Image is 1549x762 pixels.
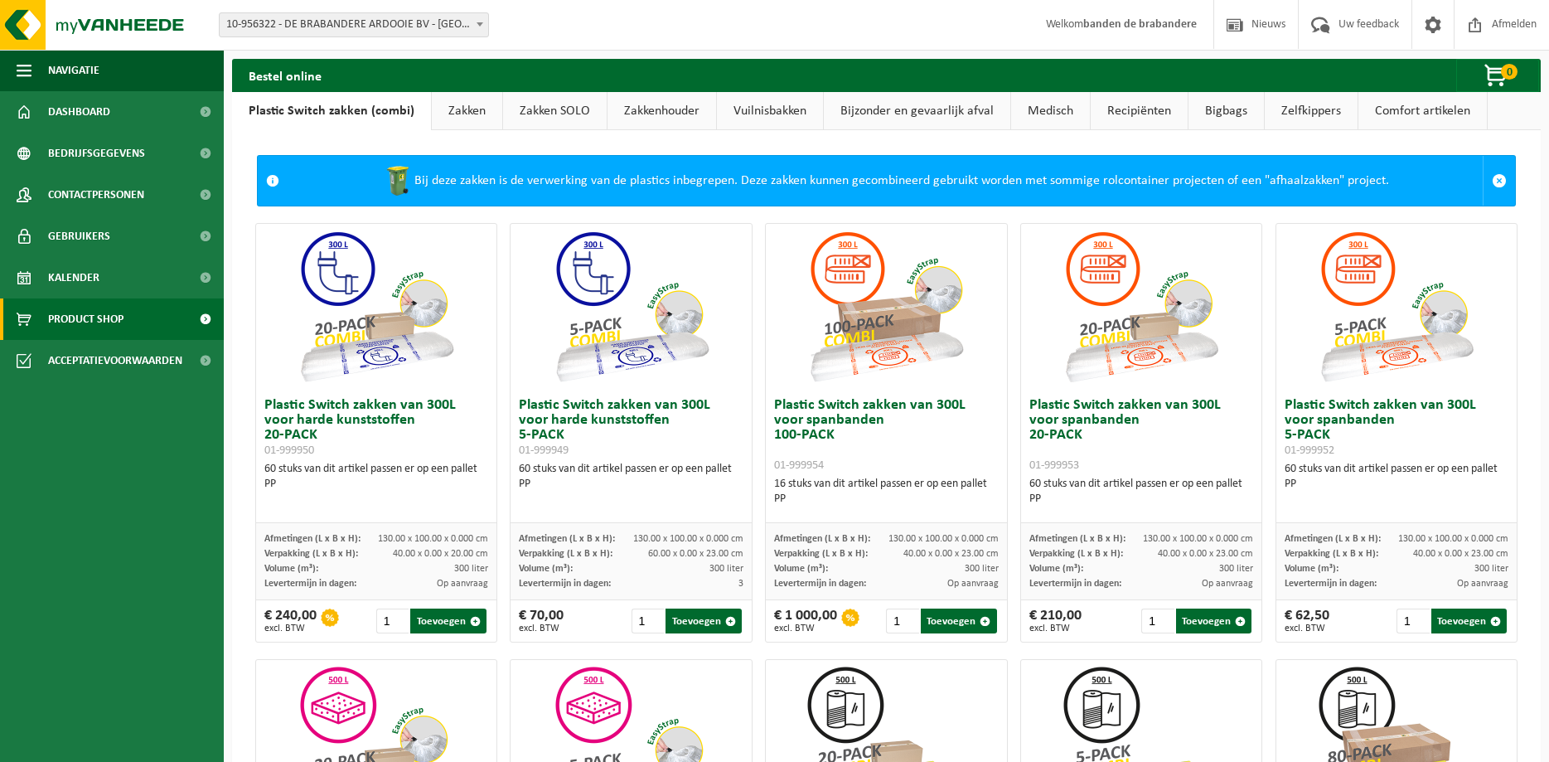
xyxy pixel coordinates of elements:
span: excl. BTW [1029,624,1082,633]
span: 300 liter [709,564,743,574]
button: Toevoegen [1431,609,1508,633]
span: 130.00 x 100.00 x 0.000 cm [633,534,743,544]
button: Toevoegen [666,609,742,633]
span: 01-999952 [1285,444,1334,457]
span: 130.00 x 100.00 x 0.000 cm [1398,534,1508,544]
span: Verpakking (L x B x H): [519,549,612,559]
div: 16 stuks van dit artikel passen er op een pallet [774,477,998,507]
input: 1 [376,609,409,633]
span: Verpakking (L x B x H): [264,549,358,559]
strong: banden de brabandere [1083,18,1197,31]
button: Toevoegen [921,609,997,633]
span: Volume (m³): [774,564,828,574]
div: PP [519,477,743,492]
button: 0 [1456,59,1539,92]
span: Levertermijn in dagen: [774,579,866,589]
a: Zelfkippers [1265,92,1358,130]
a: Recipiënten [1091,92,1188,130]
span: Acceptatievoorwaarden [48,340,182,381]
span: Navigatie [48,50,99,91]
h3: Plastic Switch zakken van 300L voor harde kunststoffen 20-PACK [264,398,488,458]
a: Medisch [1011,92,1090,130]
div: € 70,00 [519,609,564,633]
span: Verpakking (L x B x H): [774,549,868,559]
div: € 62,50 [1285,609,1329,633]
span: excl. BTW [264,624,317,633]
span: excl. BTW [1285,624,1329,633]
a: Vuilnisbakken [717,92,823,130]
div: 60 stuks van dit artikel passen er op een pallet [264,462,488,492]
div: PP [264,477,488,492]
span: excl. BTW [774,624,837,633]
div: 60 stuks van dit artikel passen er op een pallet [519,462,743,492]
span: 40.00 x 0.00 x 23.00 cm [1158,549,1253,559]
span: 40.00 x 0.00 x 23.00 cm [1413,549,1508,559]
span: Dashboard [48,91,110,133]
img: 01-999949 [549,224,714,390]
img: 01-999953 [1058,224,1224,390]
input: 1 [1141,609,1174,633]
span: 01-999953 [1029,459,1079,472]
span: Op aanvraag [947,579,999,589]
span: Levertermijn in dagen: [519,579,611,589]
span: Kalender [48,257,99,298]
img: WB-0240-HPE-GN-50.png [381,164,414,197]
span: Verpakking (L x B x H): [1285,549,1378,559]
a: Zakken [432,92,502,130]
span: Op aanvraag [1202,579,1253,589]
span: 60.00 x 0.00 x 23.00 cm [648,549,743,559]
img: 01-999950 [293,224,459,390]
span: 3 [738,579,743,589]
span: Product Shop [48,298,123,340]
span: 300 liter [1219,564,1253,574]
h2: Bestel online [232,59,338,91]
span: Afmetingen (L x B x H): [1285,534,1381,544]
div: € 210,00 [1029,609,1082,633]
div: 60 stuks van dit artikel passen er op een pallet [1285,462,1508,492]
span: Contactpersonen [48,174,144,216]
div: PP [774,492,998,507]
span: 130.00 x 100.00 x 0.000 cm [378,534,488,544]
div: € 1 000,00 [774,609,837,633]
span: Levertermijn in dagen: [1029,579,1121,589]
h3: Plastic Switch zakken van 300L voor harde kunststoffen 5-PACK [519,398,743,458]
h3: Plastic Switch zakken van 300L voor spanbanden 5-PACK [1285,398,1508,458]
span: 10-956322 - DE BRABANDERE ARDOOIE BV - ARDOOIE [220,13,488,36]
span: Volume (m³): [1029,564,1083,574]
button: Toevoegen [410,609,486,633]
span: 300 liter [1474,564,1508,574]
h3: Plastic Switch zakken van 300L voor spanbanden 20-PACK [1029,398,1253,473]
input: 1 [886,609,919,633]
span: Bedrijfsgegevens [48,133,145,174]
span: 130.00 x 100.00 x 0.000 cm [888,534,999,544]
span: 40.00 x 0.00 x 20.00 cm [393,549,488,559]
span: Levertermijn in dagen: [1285,579,1377,589]
h3: Plastic Switch zakken van 300L voor spanbanden 100-PACK [774,398,998,473]
a: Bijzonder en gevaarlijk afval [824,92,1010,130]
span: Volume (m³): [1285,564,1338,574]
span: Afmetingen (L x B x H): [264,534,361,544]
span: 0 [1501,64,1518,80]
span: 10-956322 - DE BRABANDERE ARDOOIE BV - ARDOOIE [219,12,489,37]
div: PP [1029,492,1253,507]
span: Afmetingen (L x B x H): [519,534,615,544]
span: 40.00 x 0.00 x 23.00 cm [903,549,999,559]
a: Plastic Switch zakken (combi) [232,92,431,130]
span: Op aanvraag [437,579,488,589]
img: 01-999952 [1314,224,1479,390]
span: 01-999950 [264,444,314,457]
input: 1 [1397,609,1430,633]
span: Gebruikers [48,216,110,257]
a: Zakkenhouder [607,92,716,130]
span: 01-999954 [774,459,824,472]
img: 01-999954 [803,224,969,390]
span: 01-999949 [519,444,569,457]
span: Volume (m³): [264,564,318,574]
span: Op aanvraag [1457,579,1508,589]
a: Comfort artikelen [1358,92,1487,130]
span: Afmetingen (L x B x H): [1029,534,1125,544]
span: Volume (m³): [519,564,573,574]
span: Afmetingen (L x B x H): [774,534,870,544]
span: Verpakking (L x B x H): [1029,549,1123,559]
div: 60 stuks van dit artikel passen er op een pallet [1029,477,1253,507]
